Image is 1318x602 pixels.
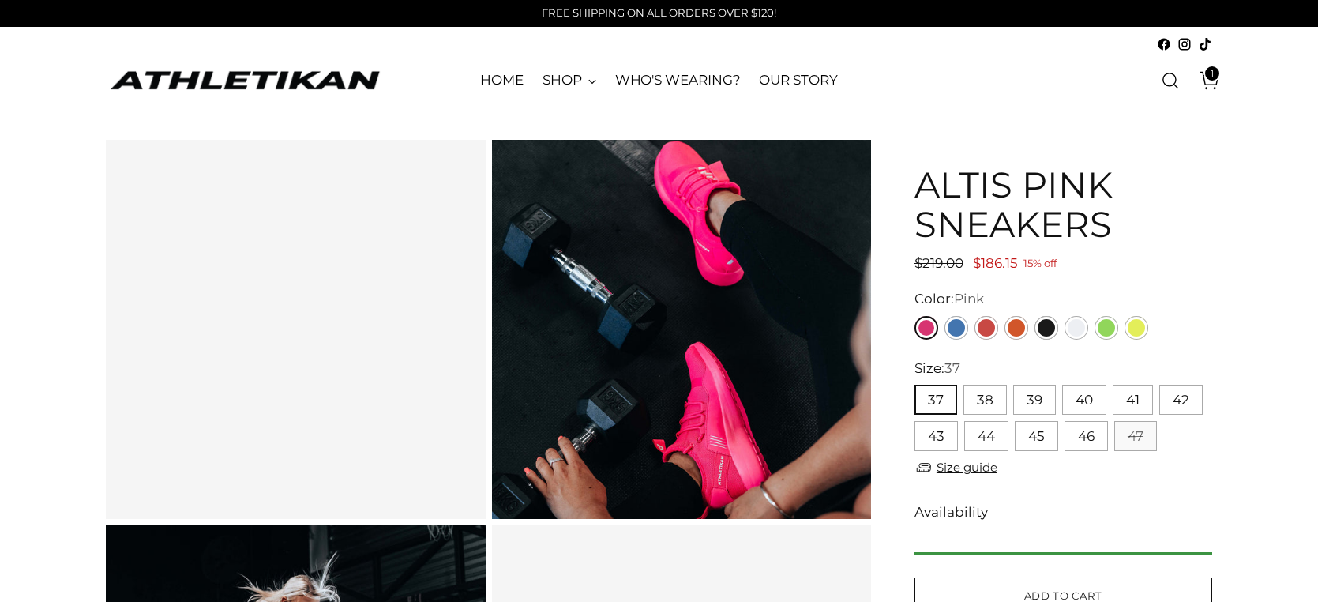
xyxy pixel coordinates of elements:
[1155,65,1186,96] a: Open search modal
[1095,316,1118,340] a: Green
[914,421,958,451] button: 43
[543,63,596,98] a: SHOP
[1034,316,1058,340] a: Black
[1062,385,1106,415] button: 40
[107,68,383,92] a: ATHLETIKAN
[542,6,776,21] p: FREE SHIPPING ON ALL ORDERS OVER $120!
[480,63,524,98] a: HOME
[974,316,998,340] a: Red
[492,140,871,519] img: ALTIS Pink Sneakers
[914,255,963,271] span: $219.00
[1023,254,1057,274] span: 15% off
[914,457,997,477] a: Size guide
[1015,421,1058,451] button: 45
[964,421,1008,451] button: 44
[973,255,1018,271] span: $186.15
[1113,385,1153,415] button: 41
[1065,421,1108,451] button: 46
[1125,316,1148,340] a: Yellow
[1205,66,1219,81] span: 1
[106,140,485,519] a: ALTIS Pink Sneakers
[914,165,1212,243] h1: ALTIS Pink Sneakers
[1188,65,1219,96] a: Open cart modal
[944,360,960,376] span: 37
[615,63,741,98] a: WHO'S WEARING?
[963,385,1007,415] button: 38
[1159,385,1203,415] button: 42
[914,359,960,379] label: Size:
[914,385,957,415] button: 37
[954,291,984,307] span: Pink
[914,289,984,310] label: Color:
[944,316,968,340] a: Blue
[1065,316,1088,340] a: White
[759,63,837,98] a: OUR STORY
[914,502,988,523] span: Availability
[914,316,938,340] a: Pink
[1013,385,1056,415] button: 39
[1004,316,1028,340] a: Orange
[1114,421,1157,451] button: 47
